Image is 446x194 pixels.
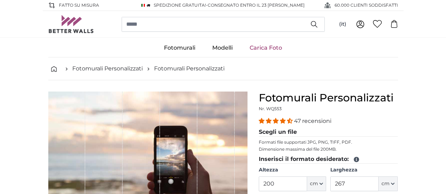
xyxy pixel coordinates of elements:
span: 4.38 stars [259,118,294,124]
span: - [206,2,305,8]
a: Fotomurali [155,39,204,57]
nav: breadcrumbs [48,57,398,80]
p: Formati file supportati JPG, PNG, TIFF, PDF. [259,139,398,145]
a: Fotomurali Personalizzati [72,64,143,73]
button: cm [379,176,398,191]
a: Carica Foto [241,39,291,57]
span: 47 recensioni [294,118,331,124]
span: cm [381,180,390,187]
span: Spedizione GRATUITA! [154,2,206,8]
img: Italia [141,4,145,7]
legend: Inserisci il formato desiderato: [259,155,398,164]
p: Dimensione massima del file 200MB. [259,146,398,152]
span: Consegnato entro il 23 [PERSON_NAME] [208,2,305,8]
span: cm [310,180,318,187]
h1: Fotomurali Personalizzati [259,92,398,104]
button: (it) [334,18,352,31]
label: Altezza [259,167,326,174]
legend: Scegli un file [259,128,398,137]
a: Modelli [204,39,241,57]
label: Larghezza [330,167,398,174]
span: 60.000 CLIENTI SODDISFATTI [335,2,398,8]
img: Betterwalls [48,15,94,33]
span: Fatto su misura [59,2,99,8]
span: Nr. WQ553 [259,106,282,111]
a: Fotomurali Personalizzati [154,64,225,73]
button: cm [307,176,326,191]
